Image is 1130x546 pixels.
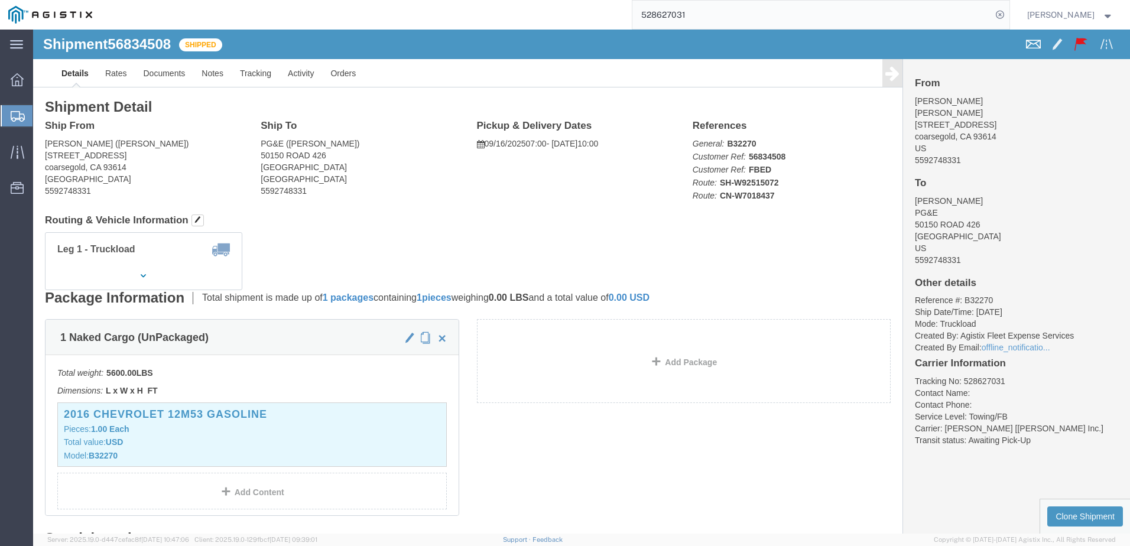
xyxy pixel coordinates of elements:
[8,6,92,24] img: logo
[532,536,563,543] a: Feedback
[934,535,1116,545] span: Copyright © [DATE]-[DATE] Agistix Inc., All Rights Reserved
[141,536,189,543] span: [DATE] 10:47:06
[33,30,1130,534] iframe: FS Legacy Container
[1027,8,1095,21] span: Deni Smith
[269,536,317,543] span: [DATE] 09:39:01
[1027,8,1114,22] button: [PERSON_NAME]
[194,536,317,543] span: Client: 2025.19.0-129fbcf
[47,536,189,543] span: Server: 2025.19.0-d447cefac8f
[632,1,992,29] input: Search for shipment number, reference number
[503,536,532,543] a: Support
